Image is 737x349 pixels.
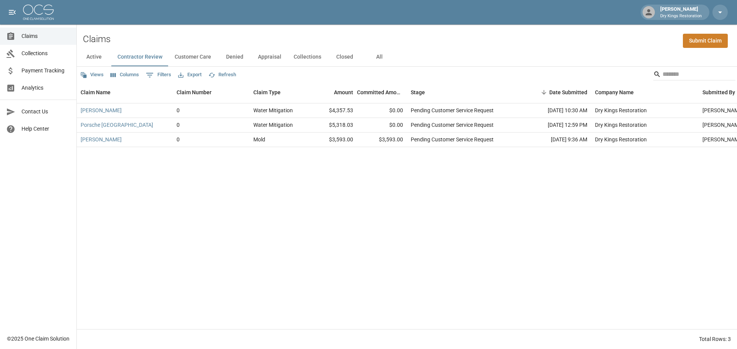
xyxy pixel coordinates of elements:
[173,82,250,103] div: Claim Number
[78,69,106,81] button: Views
[653,68,735,82] div: Search
[207,69,238,81] button: Refresh
[357,82,403,103] div: Committed Amount
[522,118,591,133] div: [DATE] 12:59 PM
[217,48,252,66] button: Denied
[595,82,634,103] div: Company Name
[411,136,494,143] div: Pending Customer Service Request
[252,48,288,66] button: Appraisal
[21,84,70,92] span: Analytics
[411,107,494,114] div: Pending Customer Service Request
[77,82,173,103] div: Claim Name
[21,67,70,75] span: Payment Tracking
[549,82,587,103] div: Date Submitted
[407,82,522,103] div: Stage
[7,335,69,342] div: © 2025 One Claim Solution
[522,82,591,103] div: Date Submitted
[253,136,265,143] div: Mold
[522,133,591,147] div: [DATE] 9:36 AM
[307,103,357,118] div: $4,357.53
[21,49,70,57] span: Collections
[21,108,70,116] span: Contact Us
[288,48,327,66] button: Collections
[595,121,647,129] div: Dry Kings Restoration
[307,118,357,133] div: $5,318.03
[702,82,735,103] div: Submitted By
[595,107,647,114] div: Dry Kings Restoration
[253,82,281,103] div: Claim Type
[334,82,353,103] div: Amount
[83,34,111,45] h2: Claims
[591,82,699,103] div: Company Name
[177,136,180,143] div: 0
[81,107,122,114] a: [PERSON_NAME]
[23,5,54,20] img: ocs-logo-white-transparent.png
[21,32,70,40] span: Claims
[307,82,357,103] div: Amount
[357,82,407,103] div: Committed Amount
[683,34,728,48] a: Submit Claim
[81,136,122,143] a: [PERSON_NAME]
[253,121,293,129] div: Water Mitigation
[307,133,357,147] div: $3,593.00
[177,121,180,129] div: 0
[660,13,702,20] p: Dry Kings Restoration
[77,48,111,66] button: Active
[169,48,217,66] button: Customer Care
[81,121,153,129] a: Porsche [GEOGRAPHIC_DATA]
[253,107,293,114] div: Water Mitigation
[81,82,111,103] div: Claim Name
[657,5,705,19] div: [PERSON_NAME]
[357,103,407,118] div: $0.00
[109,69,141,81] button: Select columns
[699,335,731,343] div: Total Rows: 3
[357,133,407,147] div: $3,593.00
[539,87,549,98] button: Sort
[522,103,591,118] div: [DATE] 10:30 AM
[5,5,20,20] button: open drawer
[357,118,407,133] div: $0.00
[177,107,180,114] div: 0
[111,48,169,66] button: Contractor Review
[21,125,70,133] span: Help Center
[327,48,362,66] button: Closed
[411,121,494,129] div: Pending Customer Service Request
[176,69,203,81] button: Export
[144,69,173,81] button: Show filters
[411,82,425,103] div: Stage
[595,136,647,143] div: Dry Kings Restoration
[250,82,307,103] div: Claim Type
[177,82,212,103] div: Claim Number
[77,48,737,66] div: dynamic tabs
[362,48,397,66] button: All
